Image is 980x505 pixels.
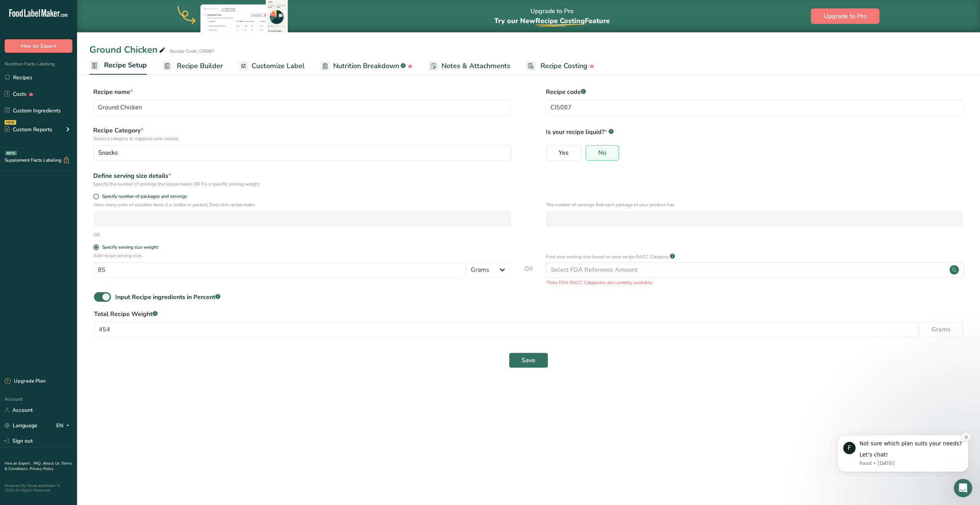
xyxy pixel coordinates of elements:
[5,461,72,472] a: Terms & Conditions .
[522,356,535,365] span: Save
[238,57,305,75] a: Customize Label
[494,16,610,25] span: Try our New Feature
[252,61,305,71] span: Customize Label
[34,461,43,466] a: FAQ .
[89,57,147,75] a: Recipe Setup
[99,194,187,199] span: Specify number of packages and servings
[428,57,510,75] a: Notes & Attachments
[5,151,17,156] div: BETA
[546,126,964,137] p: Is your recipe liquid?
[93,87,511,97] label: Recipe name
[93,181,511,187] div: Specify the number of servings the recipe makes OR Fix a specific serving weight
[5,125,52,134] div: Custom Reports
[546,87,964,97] label: Recipe code
[919,322,963,337] button: Grams
[535,16,585,25] span: Recipe Costing
[320,57,413,75] a: Nutrition Breakdown
[93,231,100,238] div: OR
[546,253,668,260] p: Find your serving size based on your recipe RACC Category
[93,262,466,278] input: Type your serving size here
[546,100,964,115] input: Type your recipe code here
[93,100,511,115] input: Type your recipe name here
[524,264,533,286] span: OR
[93,145,511,161] button: Snacks
[5,39,72,53] button: Hire an Expert
[115,293,220,302] div: Input Recipe ingredients in Percent
[559,149,569,157] span: Yes
[5,461,32,466] a: Hire an Expert .
[509,353,548,368] button: Save
[98,148,118,157] span: Snacks
[526,57,595,75] a: Recipe Costing
[43,461,61,466] a: About Us .
[551,265,638,274] div: Select FDA Reference Amount
[93,252,511,259] p: Add recipe serving size..
[441,61,510,71] span: Notes & Attachments
[598,149,606,157] span: No
[162,57,223,75] a: Recipe Builder
[931,325,950,334] span: Grams
[954,479,972,497] iframe: Intercom live chat
[104,60,147,70] span: Recipe Setup
[811,8,879,24] button: Upgrade to Pro
[824,12,867,21] span: Upgrade to Pro
[5,419,37,432] a: Language
[5,483,72,493] div: Powered By FoodLabelMaker © 2025 All Rights Reserved
[333,61,399,71] span: Nutrition Breakdown
[546,279,964,286] p: *Only FDA RACC Categories are currently available
[5,378,45,385] div: Upgrade Plan
[177,61,223,71] span: Recipe Builder
[94,309,963,319] label: Total Recipe Weight
[170,48,214,55] div: Recipe Code: CI5087
[89,43,167,57] div: Ground Chicken
[540,61,587,71] span: Recipe Costing
[494,0,610,32] div: Upgrade to Pro
[30,466,54,472] a: Privacy Policy
[56,421,72,430] div: EN
[93,171,511,181] div: Define serving size details
[5,120,16,125] div: NEW
[102,244,158,250] div: Specify serving size weight
[546,201,963,208] p: The number of servings that each package of your product has.
[93,135,511,142] p: Select a category to organize your recipes
[94,201,511,208] p: How many units of sealable items (i.e. bottle or packet) Does this recipe make.
[93,126,511,142] label: Recipe Category
[826,428,980,477] iframe: Intercom notifications message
